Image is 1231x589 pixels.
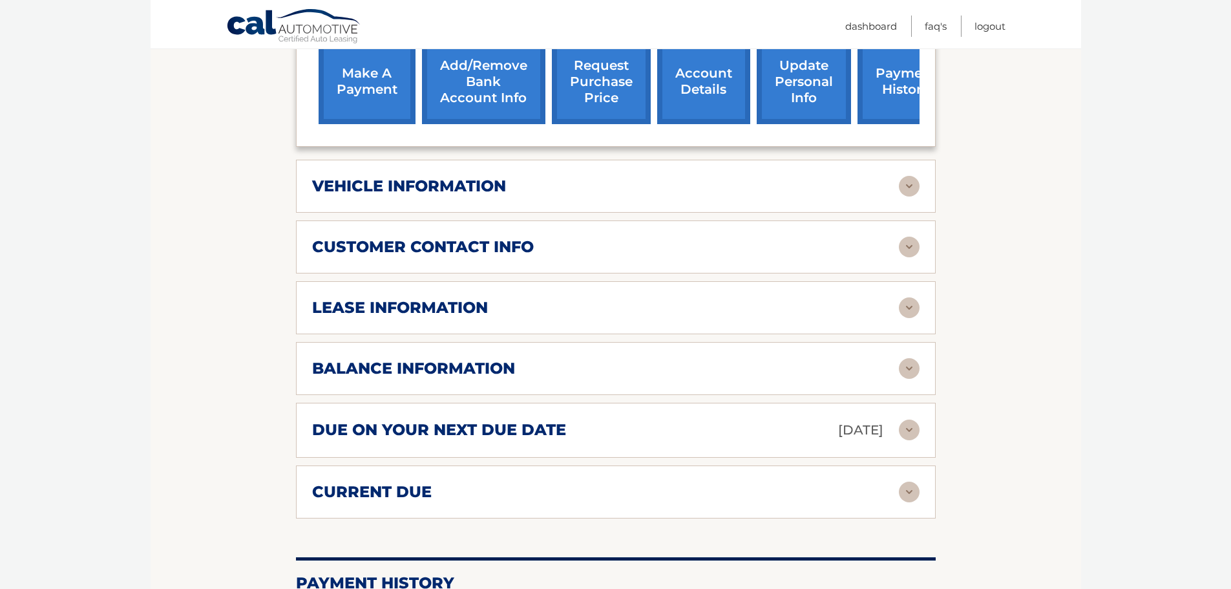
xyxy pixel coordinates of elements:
img: accordion-rest.svg [899,237,920,257]
h2: due on your next due date [312,420,566,440]
a: make a payment [319,39,416,124]
a: Dashboard [845,16,897,37]
h2: current due [312,482,432,502]
img: accordion-rest.svg [899,297,920,318]
a: payment history [857,39,954,124]
h2: lease information [312,298,488,317]
img: accordion-rest.svg [899,420,920,440]
h2: vehicle information [312,177,506,196]
h2: customer contact info [312,237,534,257]
a: Cal Automotive [226,8,362,46]
img: accordion-rest.svg [899,176,920,197]
p: [DATE] [838,419,883,442]
a: account details [657,39,750,124]
a: update personal info [757,39,851,124]
img: accordion-rest.svg [899,482,920,502]
a: Logout [974,16,1005,37]
a: request purchase price [552,39,651,124]
a: FAQ's [925,16,947,37]
h2: balance information [312,359,515,378]
a: Add/Remove bank account info [422,39,545,124]
img: accordion-rest.svg [899,358,920,379]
